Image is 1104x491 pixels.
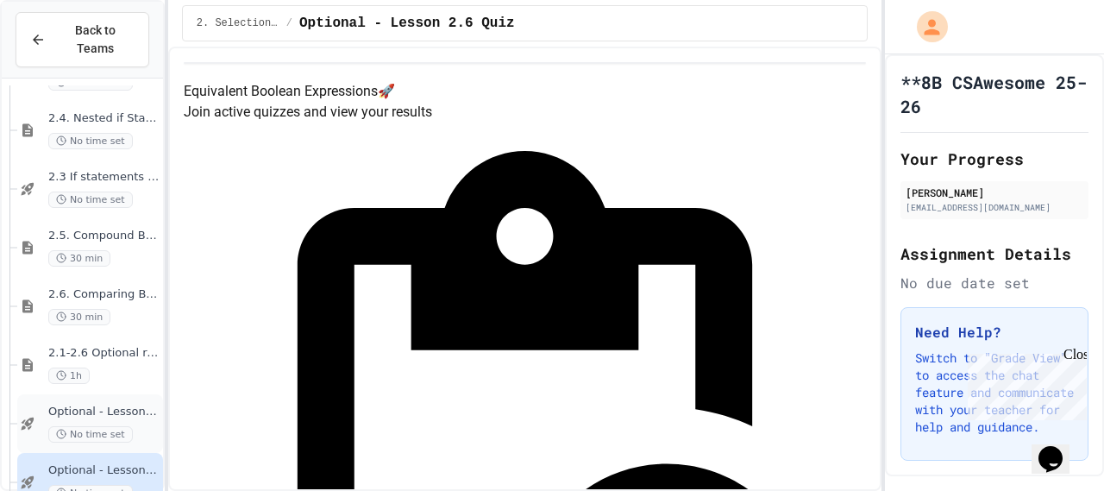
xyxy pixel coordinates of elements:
[906,201,1083,214] div: [EMAIL_ADDRESS][DOMAIN_NAME]
[906,185,1083,200] div: [PERSON_NAME]
[48,229,160,243] span: 2.5. Compound Boolean Expressions
[961,347,1087,420] iframe: chat widget
[184,81,866,102] h4: Equivalent Boolean Expressions 🚀
[900,70,1088,118] h1: **8B CSAwesome 25-26
[184,102,866,123] p: Join active quizzes and view your results
[1032,422,1087,474] iframe: chat widget
[48,287,160,302] span: 2.6. Comparing Boolean Expressions ([PERSON_NAME] Laws)
[899,7,952,47] div: My Account
[48,426,133,443] span: No time set
[286,16,292,30] span: /
[900,273,1088,293] div: No due date set
[48,133,133,149] span: No time set
[197,16,279,30] span: 2. Selection and Iteration
[48,368,90,384] span: 1h
[48,309,110,325] span: 30 min
[48,250,110,267] span: 30 min
[48,111,160,126] span: 2.4. Nested if Statements
[915,349,1074,436] p: Switch to "Grade View" to access the chat feature and communicate with your teacher for help and ...
[900,242,1088,266] h2: Assignment Details
[48,170,160,185] span: 2.3 If statements and Control Flow - Quiz
[48,346,160,361] span: 2.1-2.6 Optional review slides
[299,13,515,34] span: Optional - Lesson 2.6 Quiz
[48,192,133,208] span: No time set
[48,463,160,478] span: Optional - Lesson 2.6 Quiz
[915,322,1074,343] h3: Need Help?
[900,147,1088,171] h2: Your Progress
[56,22,135,58] span: Back to Teams
[48,405,160,419] span: Optional - Lesson 2.5 Quiz
[7,7,119,110] div: Chat with us now!Close
[16,12,149,67] button: Back to Teams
